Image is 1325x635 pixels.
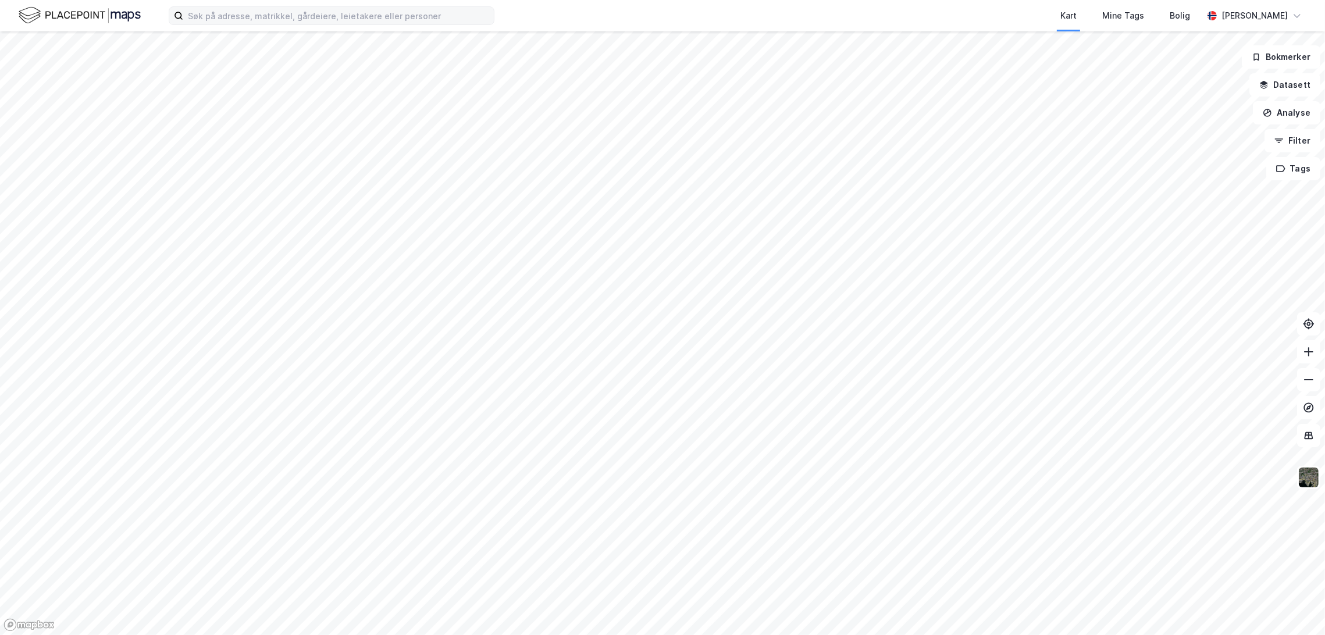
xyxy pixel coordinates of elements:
[183,7,494,24] input: Søk på adresse, matrikkel, gårdeiere, leietakere eller personer
[1102,9,1144,23] div: Mine Tags
[1267,579,1325,635] iframe: Chat Widget
[1170,9,1190,23] div: Bolig
[19,5,141,26] img: logo.f888ab2527a4732fd821a326f86c7f29.svg
[1221,9,1288,23] div: [PERSON_NAME]
[1060,9,1077,23] div: Kart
